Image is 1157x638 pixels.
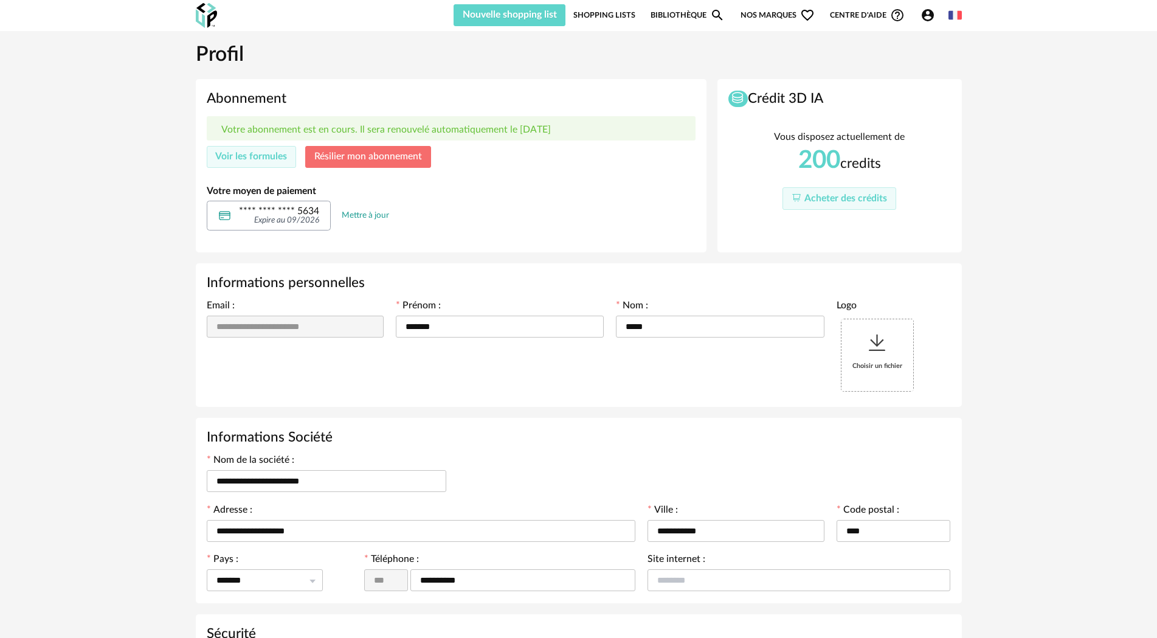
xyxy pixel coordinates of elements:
[207,555,238,567] label: Pays :
[841,319,913,391] div: Choisir un fichier
[207,274,951,292] h3: Informations personnelles
[798,148,840,173] span: 200
[804,193,887,203] span: Acheter des crédits
[920,8,941,23] span: Account Circle icon
[648,505,678,518] label: Ville :
[396,301,441,313] label: Prénom :
[207,429,951,446] h3: Informations Société
[616,301,648,313] label: Nom :
[207,90,696,108] h3: Abonnement
[830,8,905,23] span: Centre d'aideHelp Circle Outline icon
[837,505,899,518] label: Code postal :
[837,301,857,313] label: Logo
[207,184,696,198] div: Votre moyen de paiement
[782,187,896,210] button: Acheter des crédits
[215,151,287,161] span: Voir les formules
[221,124,551,136] p: Votre abonnement est en cours. Il sera renouvelé automatiquement le [DATE]
[651,4,725,26] a: BibliothèqueMagnify icon
[207,456,294,468] label: Nom de la société :
[741,4,815,26] span: Nos marques
[305,146,431,168] button: Résilier mon abonnement
[342,210,389,221] a: Mettre à jour
[463,10,557,19] span: Nouvelle shopping list
[774,130,905,144] div: Vous disposez actuellement de
[728,90,951,108] h3: Crédit 3D IA
[196,3,217,28] img: OXP
[314,151,422,161] span: Résilier mon abonnement
[648,555,705,567] label: Site internet :
[207,146,297,168] button: Voir les formules
[239,217,319,225] div: Expire au 09/2026
[207,301,235,313] label: Email :
[920,8,935,23] span: Account Circle icon
[800,8,815,23] span: Heart Outline icon
[890,8,905,23] span: Help Circle Outline icon
[573,4,635,26] a: Shopping Lists
[364,555,419,567] label: Téléphone :
[798,147,881,174] div: credits
[207,505,252,518] label: Adresse :
[948,9,962,22] img: fr
[710,8,725,23] span: Magnify icon
[454,4,566,26] button: Nouvelle shopping list
[196,42,962,69] h1: Profil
